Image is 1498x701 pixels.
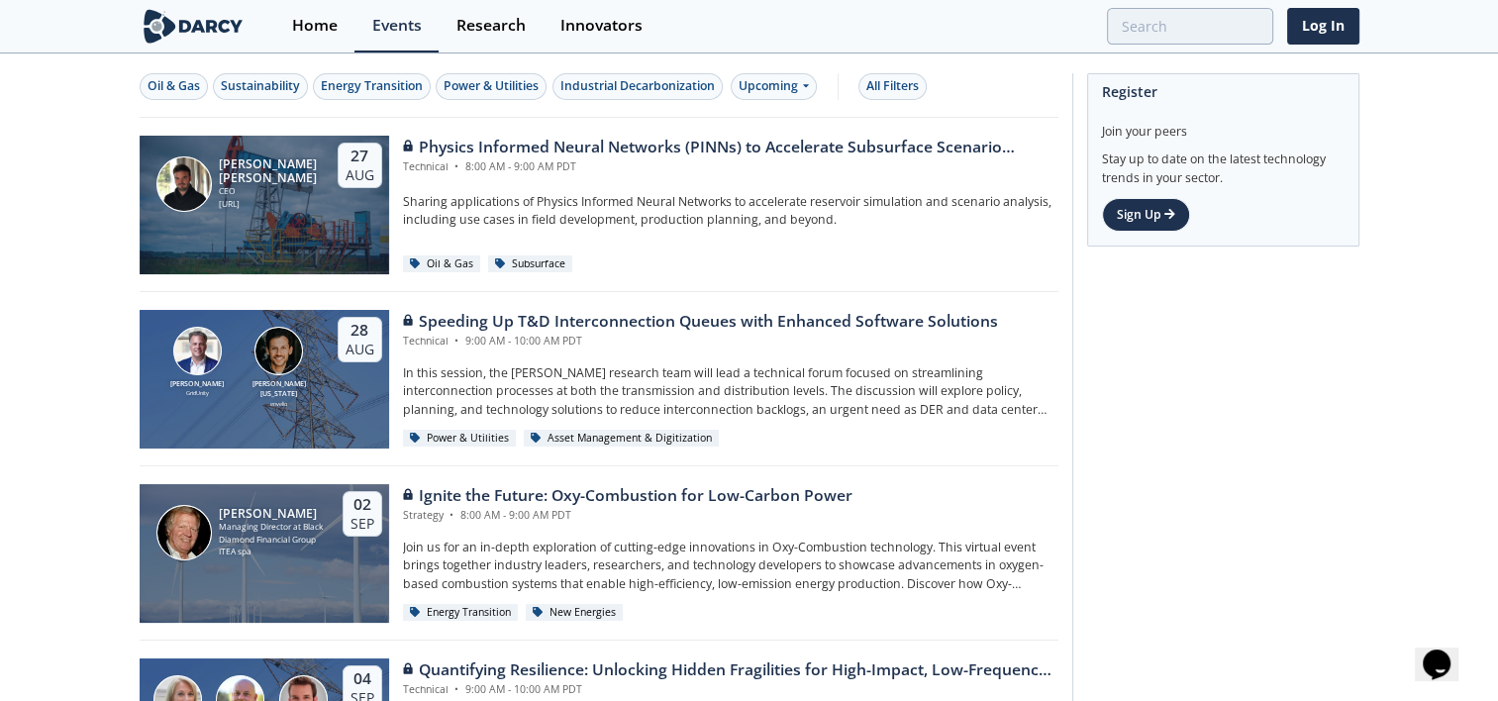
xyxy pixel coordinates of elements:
p: Sharing applications of Physics Informed Neural Networks to accelerate reservoir simulation and s... [403,193,1058,230]
div: Stay up to date on the latest technology trends in your sector. [1102,141,1345,187]
div: Industrial Decarbonization [560,77,715,95]
input: Advanced Search [1107,8,1273,45]
div: Aug [346,166,374,184]
div: Home [292,18,338,34]
span: • [451,334,462,348]
div: 28 [346,321,374,341]
div: Innovators [560,18,643,34]
div: Join your peers [1102,109,1345,141]
div: Sustainability [221,77,300,95]
button: Power & Utilities [436,73,547,100]
button: Energy Transition [313,73,431,100]
button: All Filters [858,73,927,100]
img: logo-wide.svg [140,9,248,44]
p: In this session, the [PERSON_NAME] research team will lead a technical forum focused on streamlin... [403,364,1058,419]
div: New Energies [526,604,624,622]
div: [PERSON_NAME][US_STATE] [249,379,310,400]
div: envelio [249,400,310,408]
div: Asset Management & Digitization [524,430,720,448]
p: Join us for an in-depth exploration of cutting-edge innovations in Oxy-Combustion technology. Thi... [403,539,1058,593]
div: Managing Director at Black Diamond Financial Group [219,521,325,546]
div: ITEA spa [219,546,325,558]
a: Log In [1287,8,1359,45]
div: CEO [219,185,320,198]
div: Physics Informed Neural Networks (PINNs) to Accelerate Subsurface Scenario Analysis [403,136,1058,159]
div: Sep [350,515,374,533]
div: Energy Transition [403,604,519,622]
div: Speeding Up T&D Interconnection Queues with Enhanced Software Solutions [403,310,998,334]
div: Power & Utilities [444,77,539,95]
span: • [451,682,462,696]
a: Sign Up [1102,198,1190,232]
img: Brian Fitzsimons [173,327,222,375]
a: Ruben Rodriguez Torrado [PERSON_NAME] [PERSON_NAME] CEO [URL] 27 Aug Physics Informed Neural Netw... [140,136,1058,274]
img: Ruben Rodriguez Torrado [156,156,212,212]
div: [PERSON_NAME] [166,379,228,390]
div: [PERSON_NAME] [PERSON_NAME] [219,157,320,185]
div: Research [456,18,526,34]
div: All Filters [866,77,919,95]
div: Ignite the Future: Oxy-Combustion for Low-Carbon Power [403,484,852,508]
span: • [447,508,457,522]
span: • [451,159,462,173]
a: Brian Fitzsimons [PERSON_NAME] GridUnity Luigi Montana [PERSON_NAME][US_STATE] envelio 28 Aug Spe... [140,310,1058,449]
div: Upcoming [731,73,817,100]
div: Events [372,18,422,34]
div: Subsurface [488,255,573,273]
div: Energy Transition [321,77,423,95]
div: Oil & Gas [403,255,481,273]
a: Patrick Imeson [PERSON_NAME] Managing Director at Black Diamond Financial Group ITEA spa 02 Sep I... [140,484,1058,623]
img: Patrick Imeson [156,505,212,560]
div: [PERSON_NAME] [219,507,325,521]
div: 27 [346,147,374,166]
div: 04 [350,669,374,689]
div: 02 [350,495,374,515]
div: Quantifying Resilience: Unlocking Hidden Fragilities for High-Impact, Low-Frequency (HILF) Event ... [403,658,1058,682]
div: Power & Utilities [403,430,517,448]
div: Technical 9:00 AM - 10:00 AM PDT [403,334,998,350]
div: Aug [346,341,374,358]
img: Luigi Montana [254,327,303,375]
div: Technical 9:00 AM - 10:00 AM PDT [403,682,1058,698]
iframe: chat widget [1415,622,1478,681]
div: [URL] [219,198,320,211]
div: Strategy 8:00 AM - 9:00 AM PDT [403,508,852,524]
div: Technical 8:00 AM - 9:00 AM PDT [403,159,1058,175]
button: Industrial Decarbonization [552,73,723,100]
button: Sustainability [213,73,308,100]
div: Register [1102,74,1345,109]
div: GridUnity [166,389,228,397]
button: Oil & Gas [140,73,208,100]
div: Oil & Gas [148,77,200,95]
